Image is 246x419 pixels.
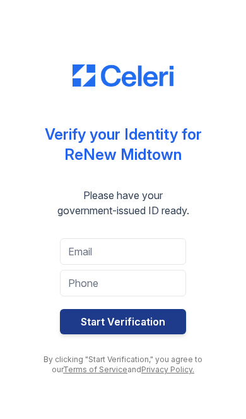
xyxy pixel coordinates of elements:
a: Privacy Policy. [141,365,194,374]
input: Phone [60,270,186,296]
a: Terms of Service [63,365,127,374]
div: Please have your government-issued ID ready. [57,188,189,218]
img: CE_Logo_Blue-a8612792a0a2168367f1c8372b55b34899dd931a85d93a1a3d3e32e68fde9ad4.png [73,64,173,87]
button: Start Verification [60,309,186,334]
div: By clicking "Start Verification," you agree to our and [35,355,211,375]
div: Verify your Identity for ReNew Midtown [45,124,202,165]
input: Email [60,238,186,265]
